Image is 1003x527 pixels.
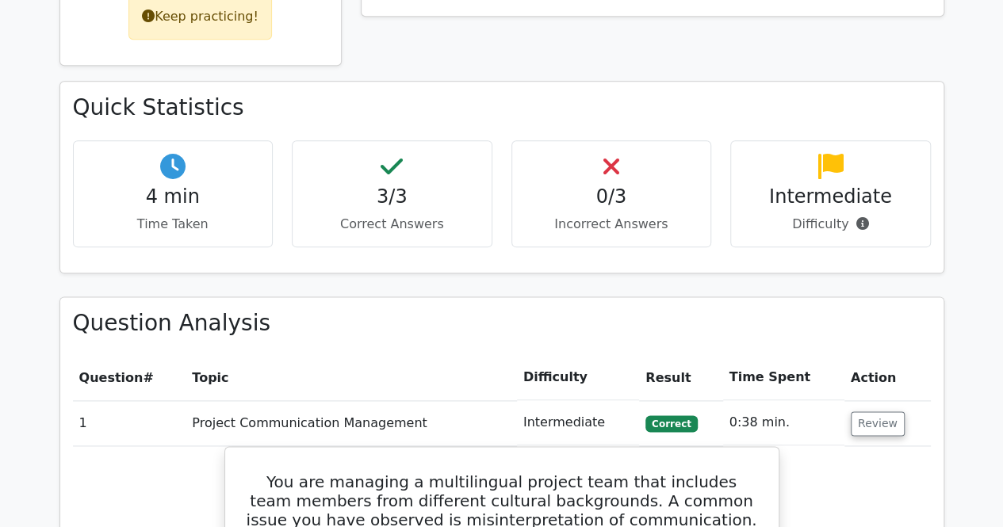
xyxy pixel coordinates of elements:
span: Correct [645,415,697,431]
button: Review [851,411,905,436]
p: Difficulty [744,215,917,234]
td: 0:38 min. [723,400,844,445]
h3: Question Analysis [73,310,931,337]
th: Time Spent [723,355,844,400]
th: Result [639,355,722,400]
p: Correct Answers [305,215,479,234]
h4: 0/3 [525,185,699,208]
td: 1 [73,400,186,445]
p: Incorrect Answers [525,215,699,234]
h4: 3/3 [305,185,479,208]
th: Topic [186,355,516,400]
th: Difficulty [517,355,639,400]
p: Time Taken [86,215,260,234]
h3: Quick Statistics [73,94,931,121]
td: Intermediate [517,400,639,445]
h4: 4 min [86,185,260,208]
h4: Intermediate [744,185,917,208]
td: Project Communication Management [186,400,516,445]
span: Question [79,370,144,385]
th: Action [844,355,931,400]
th: # [73,355,186,400]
